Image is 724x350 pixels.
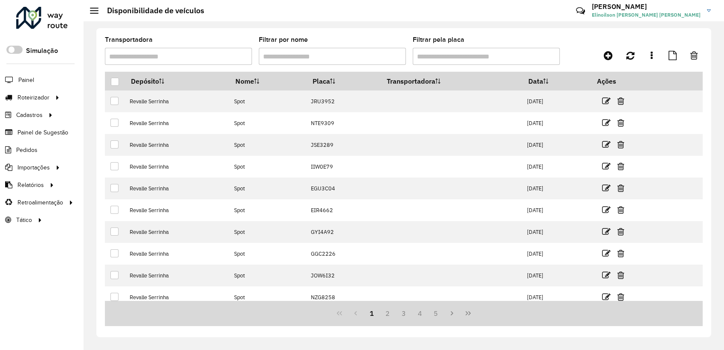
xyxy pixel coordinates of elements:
td: Spot [229,243,307,265]
a: Excluir [617,139,624,150]
td: EIR4662 [307,199,381,221]
h2: Disponibilidade de veículos [98,6,204,15]
th: Placa [307,72,381,90]
td: Revalle Serrinha [125,134,229,156]
span: Painel [18,76,34,85]
a: Excluir [617,226,624,237]
a: Editar [602,204,611,216]
td: NTE9309 [307,112,381,134]
span: Relatórios [17,181,44,190]
span: Tático [16,216,32,225]
td: Spot [229,286,307,308]
td: [DATE] [522,178,591,199]
td: [DATE] [522,199,591,221]
th: Depósito [125,72,229,90]
span: Pedidos [16,146,38,155]
span: Importações [17,163,50,172]
span: Elinoilson [PERSON_NAME] [PERSON_NAME] [592,11,701,19]
td: JOW6I32 [307,265,381,286]
td: JRU3952 [307,90,381,112]
td: Spot [229,265,307,286]
a: Excluir [617,248,624,259]
button: 2 [379,305,396,321]
td: JSE3289 [307,134,381,156]
td: Spot [229,90,307,112]
td: Revalle Serrinha [125,265,229,286]
td: Spot [229,178,307,199]
a: Excluir [617,160,624,172]
td: Spot [229,199,307,221]
td: Revalle Serrinha [125,112,229,134]
a: Editar [602,269,611,281]
label: Filtrar por nome [259,35,308,45]
button: 4 [412,305,428,321]
a: Excluir [617,95,624,107]
td: Spot [229,221,307,243]
label: Transportadora [105,35,153,45]
th: Ações [591,72,642,90]
a: Excluir [617,291,624,303]
button: Last Page [460,305,476,321]
a: Excluir [617,182,624,194]
th: Transportadora [381,72,522,90]
td: [DATE] [522,90,591,112]
span: Cadastros [16,111,43,120]
td: Spot [229,112,307,134]
button: Next Page [444,305,460,321]
td: Spot [229,134,307,156]
th: Data [522,72,591,90]
td: Revalle Serrinha [125,286,229,308]
span: Roteirizador [17,93,49,102]
a: Editar [602,117,611,128]
label: Filtrar pela placa [413,35,464,45]
button: 5 [428,305,444,321]
td: Revalle Serrinha [125,156,229,178]
a: Editar [602,139,611,150]
a: Editar [602,291,611,303]
td: Revalle Serrinha [125,221,229,243]
a: Editar [602,182,611,194]
td: [DATE] [522,112,591,134]
span: Painel de Sugestão [17,128,68,137]
td: Revalle Serrinha [125,243,229,265]
a: Editar [602,226,611,237]
td: Revalle Serrinha [125,178,229,199]
h3: [PERSON_NAME] [592,3,701,11]
td: Revalle Serrinha [125,199,229,221]
a: Editar [602,248,611,259]
th: Nome [229,72,307,90]
td: GYI4A92 [307,221,381,243]
span: Retroalimentação [17,198,63,207]
td: IIW0E79 [307,156,381,178]
td: Spot [229,156,307,178]
td: EGU3C04 [307,178,381,199]
a: Editar [602,95,611,107]
td: Revalle Serrinha [125,90,229,112]
td: [DATE] [522,134,591,156]
a: Excluir [617,269,624,281]
a: Contato Rápido [571,2,590,20]
td: NZG8258 [307,286,381,308]
td: [DATE] [522,243,591,265]
td: [DATE] [522,265,591,286]
a: Excluir [617,204,624,216]
td: [DATE] [522,156,591,178]
button: 3 [396,305,412,321]
td: [DATE] [522,286,591,308]
label: Simulação [26,46,58,56]
td: GGC2226 [307,243,381,265]
button: 1 [364,305,380,321]
td: [DATE] [522,221,591,243]
a: Editar [602,160,611,172]
a: Excluir [617,117,624,128]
